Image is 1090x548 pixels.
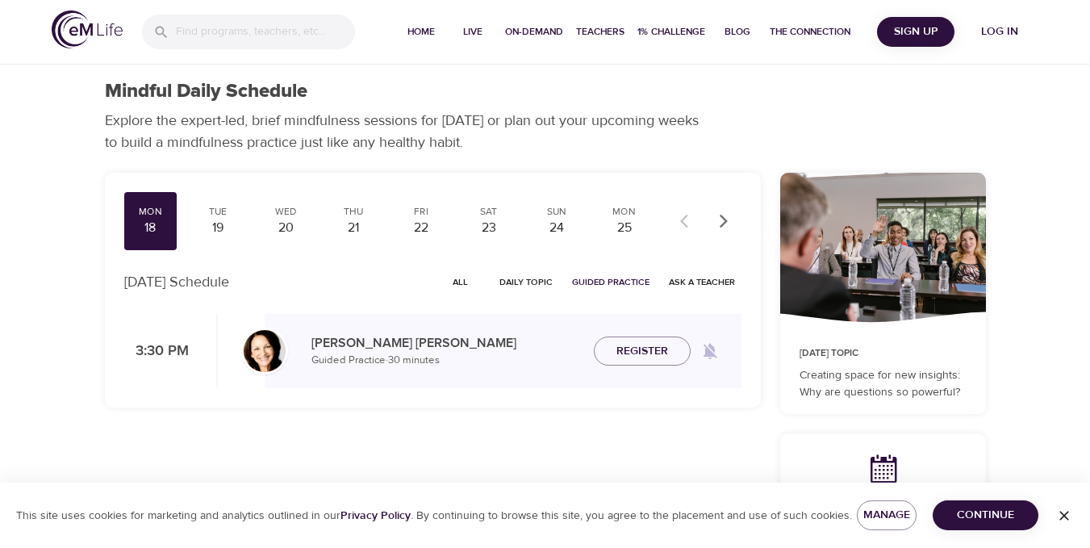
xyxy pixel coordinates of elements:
[105,80,307,103] h1: Mindful Daily Schedule
[333,205,374,219] div: Thu
[105,110,710,153] p: Explore the expert-led, brief mindfulness sessions for [DATE] or plan out your upcoming weeks to ...
[469,205,509,219] div: Sat
[662,270,741,295] button: Ask a Teacher
[933,500,1038,530] button: Continue
[800,367,967,401] p: Creating space for new insights: Why are questions so powerful?
[333,219,374,237] div: 21
[401,219,441,237] div: 22
[124,341,189,362] p: 3:30 PM
[691,332,729,370] span: Remind me when a class goes live every Monday at 3:30 PM
[604,205,645,219] div: Mon
[469,219,509,237] div: 23
[198,219,238,237] div: 19
[961,17,1038,47] button: Log in
[946,505,1025,525] span: Continue
[124,271,229,293] p: [DATE] Schedule
[265,205,306,219] div: Wed
[572,274,649,290] span: Guided Practice
[435,270,487,295] button: All
[453,23,492,40] span: Live
[131,219,171,237] div: 18
[877,17,954,47] button: Sign Up
[176,15,355,49] input: Find programs, teachers, etc...
[499,274,553,290] span: Daily Topic
[131,205,171,219] div: Mon
[800,346,967,361] p: [DATE] Topic
[505,23,563,40] span: On-Demand
[537,205,577,219] div: Sun
[52,10,123,48] img: logo
[594,337,691,366] button: Register
[441,274,480,290] span: All
[883,22,948,42] span: Sign Up
[198,205,238,219] div: Tue
[311,333,581,353] p: [PERSON_NAME] [PERSON_NAME]
[770,23,850,40] span: The Connection
[402,23,441,40] span: Home
[566,270,656,295] button: Guided Practice
[576,23,624,40] span: Teachers
[718,23,757,40] span: Blog
[616,341,668,362] span: Register
[244,330,286,372] img: Laurie_Weisman-min.jpg
[967,22,1032,42] span: Log in
[537,219,577,237] div: 24
[493,270,559,295] button: Daily Topic
[311,353,581,369] p: Guided Practice · 30 minutes
[340,508,411,523] a: Privacy Policy
[857,500,917,530] button: Manage
[637,23,705,40] span: 1% Challenge
[604,219,645,237] div: 25
[870,505,904,525] span: Manage
[669,274,735,290] span: Ask a Teacher
[265,219,306,237] div: 20
[401,205,441,219] div: Fri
